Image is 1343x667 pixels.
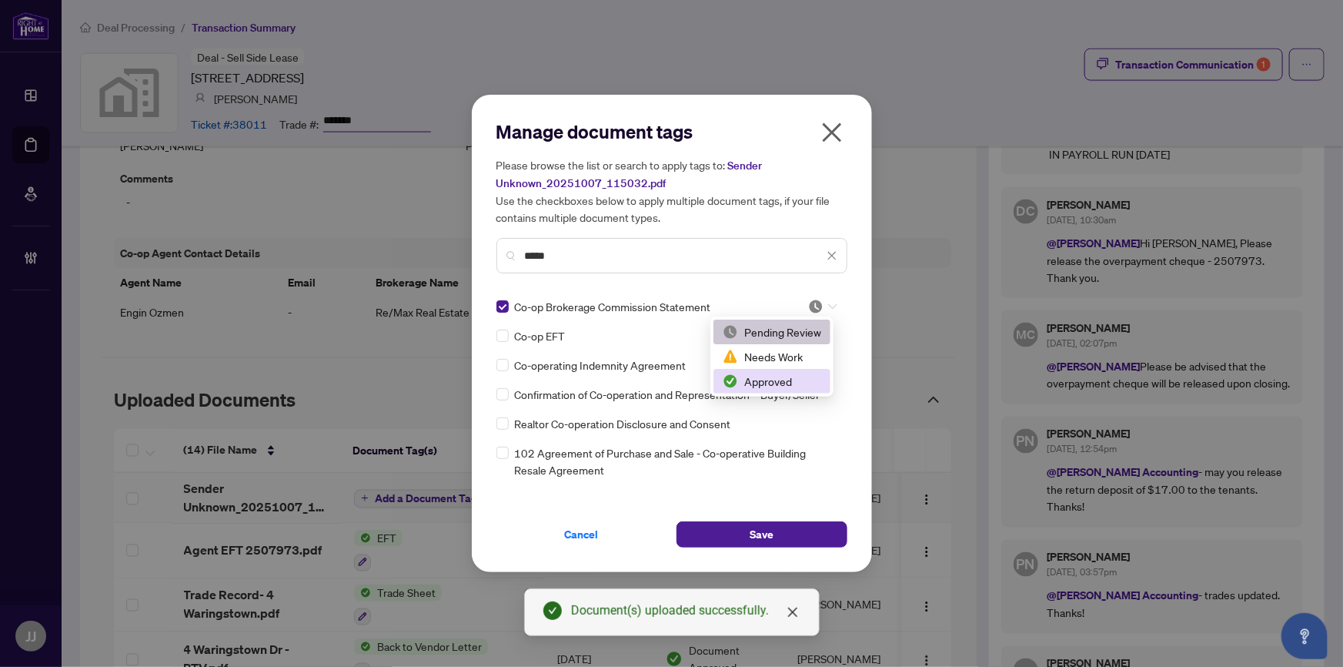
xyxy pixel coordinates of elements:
span: Pending Review [808,299,837,314]
span: Sender Unknown_20251007_115032.pdf [496,159,763,190]
button: Open asap [1281,613,1328,659]
button: Save [677,521,847,548]
img: status [723,349,738,364]
div: Approved [713,369,830,394]
h2: Manage document tags [496,119,847,144]
span: Co-op EFT [515,327,566,344]
span: close [820,120,844,145]
div: Pending Review [713,320,830,344]
span: Realtor Co-operation Disclosure and Consent [515,415,731,432]
span: close [787,606,799,618]
div: Needs Work [723,348,821,365]
img: status [808,299,824,314]
span: Cancel [565,522,599,547]
button: Cancel [496,521,667,548]
span: close [827,250,837,261]
span: Save [750,522,773,547]
span: Confirmation of Co-operation and Representation—Buyer/Seller [515,386,820,403]
div: Needs Work [713,344,830,369]
a: Close [784,604,801,621]
h5: Please browse the list or search to apply tags to: Use the checkboxes below to apply multiple doc... [496,156,847,226]
span: 102 Agreement of Purchase and Sale - Co-operative Building Resale Agreement [515,444,838,478]
span: check-circle [543,602,562,620]
div: Pending Review [723,323,821,340]
div: Approved [723,373,821,390]
span: Co-op Brokerage Commission Statement [515,298,711,315]
img: status [723,374,738,389]
span: Co-operating Indemnity Agreement [515,357,687,374]
img: status [723,324,738,340]
div: Document(s) uploaded successfully. [571,602,800,620]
